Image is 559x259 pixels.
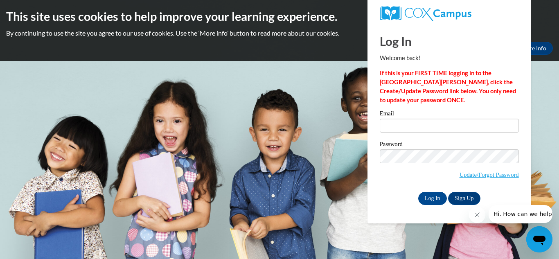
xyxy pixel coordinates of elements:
label: Email [380,110,519,119]
label: Password [380,141,519,149]
input: Log In [418,192,447,205]
iframe: Close message [469,207,485,223]
a: Sign Up [448,192,480,205]
a: Update/Forgot Password [460,171,519,178]
a: COX Campus [380,6,519,21]
p: Welcome back! [380,54,519,63]
strong: If this is your FIRST TIME logging in to the [GEOGRAPHIC_DATA][PERSON_NAME], click the Create/Upd... [380,70,516,104]
p: By continuing to use the site you agree to our use of cookies. Use the ‘More info’ button to read... [6,29,553,38]
iframe: Message from company [489,205,552,223]
iframe: Button to launch messaging window [526,226,552,252]
h1: Log In [380,33,519,50]
span: Hi. How can we help? [5,6,66,12]
a: More Info [514,42,553,55]
img: COX Campus [380,6,471,21]
h2: This site uses cookies to help improve your learning experience. [6,8,553,25]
